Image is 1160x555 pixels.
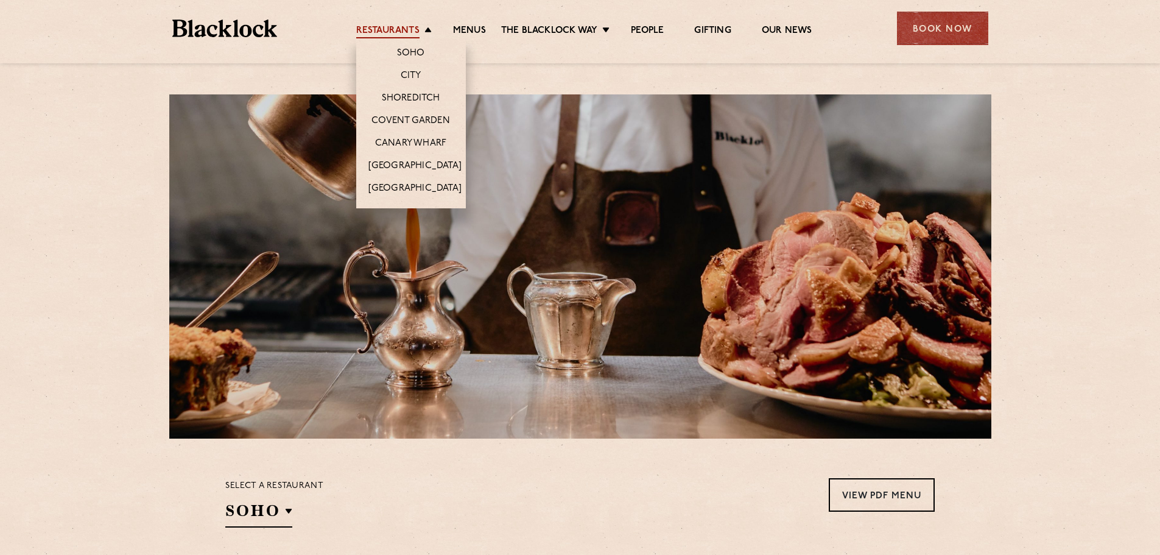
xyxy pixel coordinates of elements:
[397,48,425,61] a: Soho
[897,12,988,45] div: Book Now
[694,25,731,38] a: Gifting
[225,478,323,494] p: Select a restaurant
[368,160,462,174] a: [GEOGRAPHIC_DATA]
[371,115,450,129] a: Covent Garden
[225,500,292,528] h2: SOHO
[368,183,462,196] a: [GEOGRAPHIC_DATA]
[375,138,446,151] a: Canary Wharf
[453,25,486,38] a: Menus
[501,25,597,38] a: The Blacklock Way
[172,19,278,37] img: BL_Textured_Logo-footer-cropped.svg
[356,25,420,38] a: Restaurants
[382,93,440,106] a: Shoreditch
[829,478,935,512] a: View PDF Menu
[401,70,421,83] a: City
[762,25,812,38] a: Our News
[631,25,664,38] a: People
